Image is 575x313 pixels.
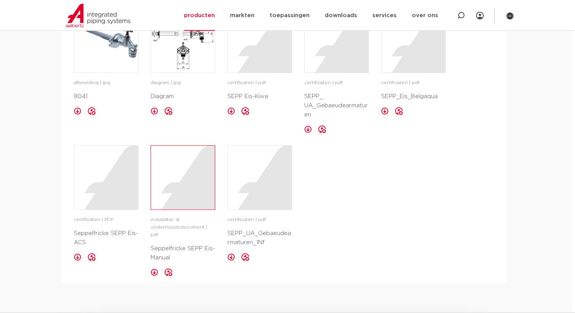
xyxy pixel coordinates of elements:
[151,92,215,101] p: Diagram
[151,79,215,87] p: diagram | jpg
[227,229,292,247] p: SEPP_UA_Gebaeudearmaturen_1Nf
[227,79,292,87] p: certificaten | pdf
[74,79,138,87] p: afbeelding | jpg
[227,92,292,101] p: SEPP Eis-Kiwa
[304,79,369,87] p: certificaten | pdf
[304,92,369,119] p: SEPP_ UA_Gebaeudearmaturen
[74,9,138,73] img: image for 8041
[74,229,138,247] p: Seppelfricke SEPP Eis-ACS
[74,8,138,73] a: image for 8041
[227,216,292,224] p: certificaten | pdf
[151,9,215,73] img: image for Diagram
[74,216,138,224] p: certificaten | PDF
[381,92,446,101] p: SEPP_Eis_Belgaqua
[151,216,215,239] p: installatie- & onderhoudsdocument | pdf
[151,8,215,73] a: image for Diagram
[381,79,446,87] p: certificaten | pdf
[74,92,138,101] p: 8041
[151,244,215,262] p: Seppelfricke SEPP Eis-Manual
